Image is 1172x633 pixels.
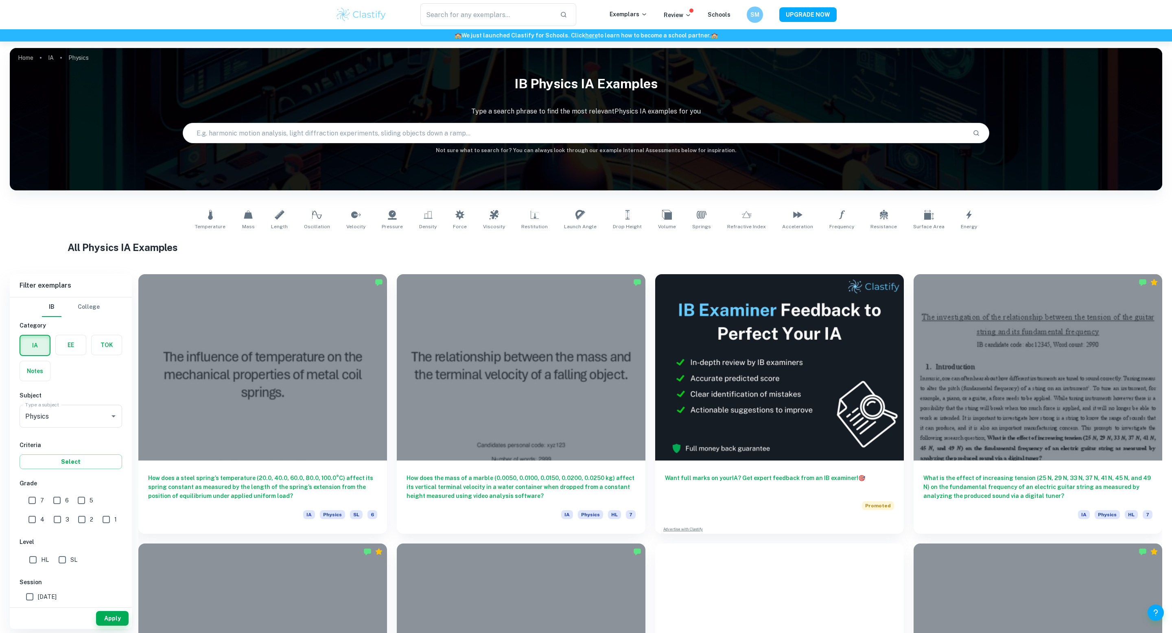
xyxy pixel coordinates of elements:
[242,223,255,230] span: Mass
[303,510,315,519] span: IA
[633,548,641,556] img: Marked
[1139,278,1147,286] img: Marked
[10,107,1162,116] p: Type a search phrase to find the most relevant Physics IA examples for you
[1078,510,1090,519] span: IA
[20,391,122,400] h6: Subject
[655,274,904,461] img: Thumbnail
[913,223,945,230] span: Surface Area
[521,223,548,230] span: Restitution
[564,223,597,230] span: Launch Angle
[750,10,760,19] h6: SM
[829,223,854,230] span: Frequency
[961,223,977,230] span: Energy
[20,578,122,587] h6: Session
[66,515,69,524] span: 3
[350,510,363,519] span: SL
[271,223,288,230] span: Length
[1125,510,1138,519] span: HL
[655,274,904,534] a: Want full marks on yourIA? Get expert feedback from an IB examiner!PromotedAdvertise with Clastify
[453,223,467,230] span: Force
[90,515,93,524] span: 2
[68,53,89,62] p: Physics
[90,496,93,505] span: 5
[608,510,621,519] span: HL
[782,223,813,230] span: Acceleration
[25,401,59,408] label: Type a subject
[346,223,365,230] span: Velocity
[585,32,598,39] a: here
[138,274,387,534] a: How does a steel spring’s temperature (20.0, 40.0, 60.0, 80.0, 100.0°C) affect its spring constan...
[92,335,122,355] button: TOK
[663,526,703,532] a: Advertise with Clastify
[320,510,345,519] span: Physics
[183,122,966,144] input: E.g. harmonic motion analysis, light diffraction experiments, sliding objects down a ramp...
[41,555,49,564] span: HL
[114,515,117,524] span: 1
[96,611,129,626] button: Apply
[335,7,387,23] img: Clastify logo
[304,223,330,230] span: Oscillation
[42,297,61,317] button: IB
[382,223,403,230] span: Pressure
[38,592,57,601] span: [DATE]
[969,126,983,140] button: Search
[148,474,377,500] h6: How does a steel spring’s temperature (20.0, 40.0, 60.0, 80.0, 100.0°C) affect its spring constan...
[20,441,122,450] h6: Criteria
[20,537,122,546] h6: Level
[658,223,676,230] span: Volume
[747,7,763,23] button: SM
[664,11,691,20] p: Review
[665,474,894,491] h6: Want full marks on your IA ? Get expert feedback from an IB examiner!
[363,548,372,556] img: Marked
[367,510,377,519] span: 6
[70,555,77,564] span: SL
[708,11,730,18] a: Schools
[375,278,383,286] img: Marked
[779,7,837,22] button: UPGRADE NOW
[578,510,603,519] span: Physics
[870,223,897,230] span: Resistance
[1150,548,1158,556] div: Premium
[40,515,44,524] span: 4
[420,3,553,26] input: Search for any exemplars...
[108,410,119,422] button: Open
[40,496,44,505] span: 7
[1150,278,1158,286] div: Premium
[10,146,1162,155] h6: Not sure what to search for? You can always look through our example Internal Assessments below f...
[10,71,1162,97] h1: IB Physics IA examples
[1143,510,1152,519] span: 7
[862,501,894,510] span: Promoted
[923,474,1152,500] h6: What is the effect of increasing tension (25 N, 29 N, 33 N, 37 N, 41 N, 45 N, and 49 N) on the fu...
[20,321,122,330] h6: Category
[633,278,641,286] img: Marked
[42,297,100,317] div: Filter type choice
[1139,548,1147,556] img: Marked
[375,548,383,556] div: Premium
[397,274,645,534] a: How does the mass of a marble (0.0050, 0.0100, 0.0150, 0.0200, 0.0250 kg) affect its vertical ter...
[858,475,865,481] span: 🎯
[195,223,225,230] span: Temperature
[48,52,54,63] a: IA
[65,496,69,505] span: 6
[613,223,642,230] span: Drop Height
[455,32,461,39] span: 🏫
[20,454,122,469] button: Select
[610,10,647,19] p: Exemplars
[692,223,711,230] span: Springs
[1095,510,1120,519] span: Physics
[483,223,505,230] span: Viscosity
[914,274,1162,534] a: What is the effect of increasing tension (25 N, 29 N, 33 N, 37 N, 41 N, 45 N, and 49 N) on the fu...
[56,335,86,355] button: EE
[68,240,1105,255] h1: All Physics IA Examples
[78,297,100,317] button: College
[407,474,636,500] h6: How does the mass of a marble (0.0050, 0.0100, 0.0150, 0.0200, 0.0250 kg) affect its vertical ter...
[2,31,1170,40] h6: We just launched Clastify for Schools. Click to learn how to become a school partner.
[10,274,132,297] h6: Filter exemplars
[20,336,50,355] button: IA
[1148,605,1164,621] button: Help and Feedback
[20,479,122,488] h6: Grade
[18,52,33,63] a: Home
[626,510,636,519] span: 7
[419,223,437,230] span: Density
